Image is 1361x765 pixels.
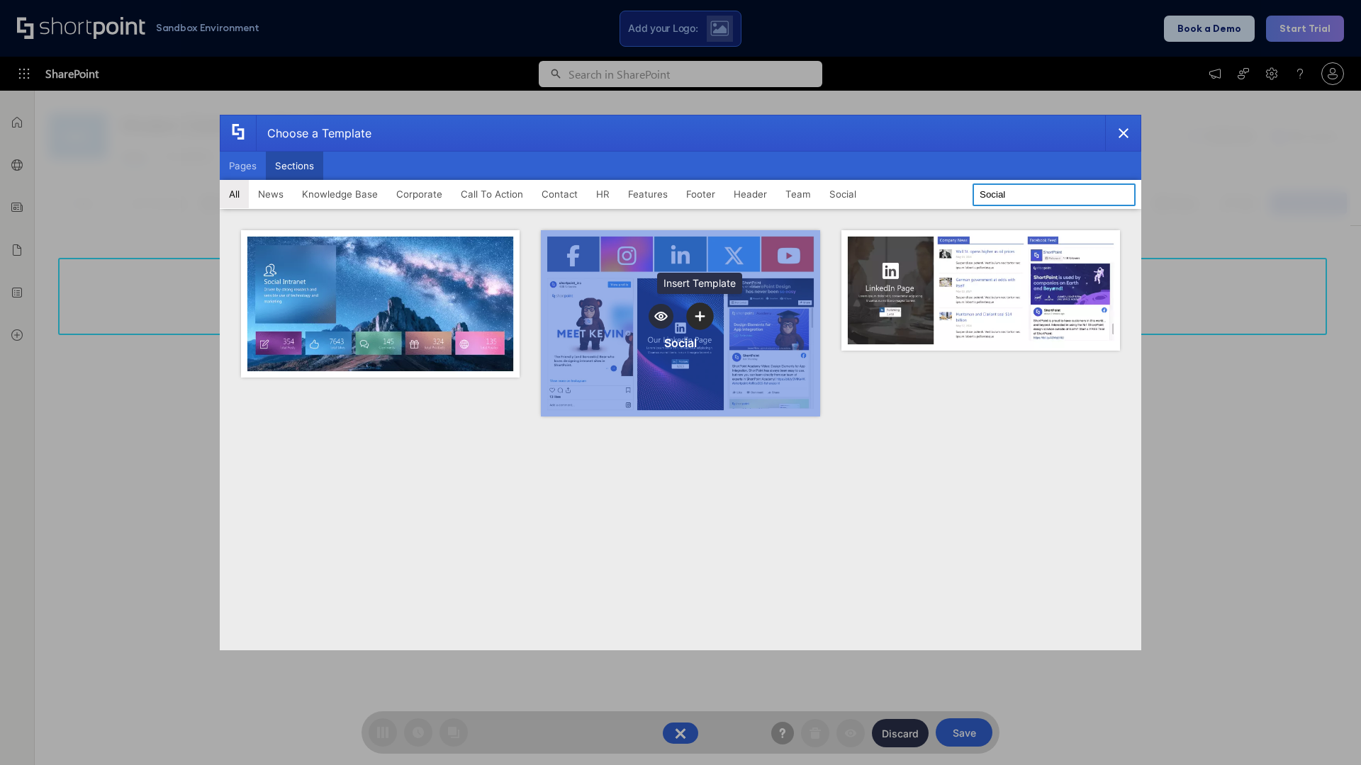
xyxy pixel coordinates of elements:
[220,115,1141,650] div: template selector
[820,180,866,208] button: Social
[220,152,266,180] button: Pages
[619,180,677,208] button: Features
[664,336,697,350] div: Social
[266,152,323,180] button: Sections
[387,180,452,208] button: Corporate
[724,180,776,208] button: Header
[677,180,724,208] button: Footer
[1290,697,1361,765] iframe: Chat Widget
[249,180,293,208] button: News
[256,115,371,151] div: Choose a Template
[293,180,387,208] button: Knowledge Base
[452,180,532,208] button: Call To Action
[587,180,619,208] button: HR
[776,180,820,208] button: Team
[220,180,249,208] button: All
[532,180,587,208] button: Contact
[973,183,1136,206] input: Search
